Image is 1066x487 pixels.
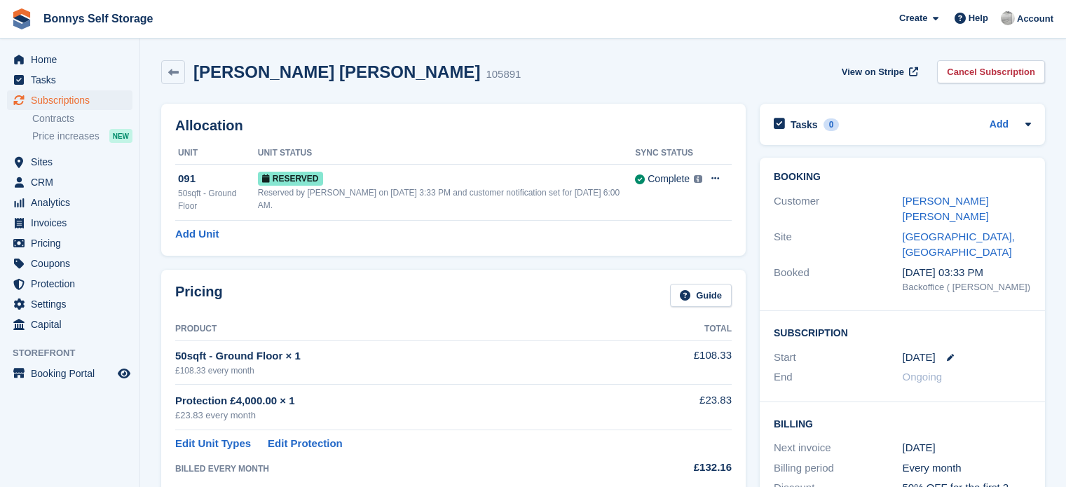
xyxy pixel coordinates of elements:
h2: Pricing [175,284,223,307]
a: menu [7,315,132,334]
a: Add Unit [175,226,219,242]
span: Sites [31,152,115,172]
span: Help [969,11,988,25]
span: Pricing [31,233,115,253]
div: NEW [109,129,132,143]
span: Price increases [32,130,100,143]
span: View on Stripe [842,65,904,79]
a: menu [7,152,132,172]
h2: Booking [774,172,1031,183]
span: Ongoing [903,371,943,383]
span: Storefront [13,346,139,360]
span: CRM [31,172,115,192]
a: menu [7,364,132,383]
a: [GEOGRAPHIC_DATA], [GEOGRAPHIC_DATA] [903,231,1015,259]
div: £132.16 [629,460,732,476]
div: 0 [824,118,840,131]
a: Cancel Subscription [937,60,1045,83]
a: menu [7,172,132,192]
div: Customer [774,193,903,225]
span: Protection [31,274,115,294]
div: [DATE] [903,440,1032,456]
a: Edit Unit Types [175,436,251,452]
div: 50sqft - Ground Floor × 1 [175,348,629,364]
h2: Billing [774,416,1031,430]
div: 105891 [486,67,521,83]
div: Reserved by [PERSON_NAME] on [DATE] 3:33 PM and customer notification set for [DATE] 6:00 AM. [258,186,636,212]
a: View on Stripe [836,60,921,83]
a: menu [7,233,132,253]
a: menu [7,70,132,90]
img: stora-icon-8386f47178a22dfd0bd8f6a31ec36ba5ce8667c1dd55bd0f319d3a0aa187defe.svg [11,8,32,29]
span: Account [1017,12,1053,26]
a: menu [7,193,132,212]
span: Home [31,50,115,69]
div: BILLED EVERY MONTH [175,462,629,475]
a: Preview store [116,365,132,382]
div: Complete [648,172,690,186]
div: Protection £4,000.00 × 1 [175,393,629,409]
div: [DATE] 03:33 PM [903,265,1032,281]
h2: Subscription [774,325,1031,339]
span: Subscriptions [31,90,115,110]
div: £23.83 every month [175,409,629,423]
span: Tasks [31,70,115,90]
img: icon-info-grey-7440780725fd019a000dd9b08b2336e03edf1995a4989e88bcd33f0948082b44.svg [694,175,702,184]
div: £108.33 every month [175,364,629,377]
h2: Allocation [175,118,732,134]
a: Add [990,117,1009,133]
span: Reserved [258,172,323,186]
a: [PERSON_NAME] [PERSON_NAME] [903,195,989,223]
a: menu [7,90,132,110]
span: Booking Portal [31,364,115,383]
div: 091 [178,171,258,187]
a: menu [7,50,132,69]
th: Product [175,318,629,341]
a: menu [7,213,132,233]
div: 50sqft - Ground Floor [178,187,258,212]
td: £23.83 [629,385,732,430]
div: Booked [774,265,903,294]
a: Bonnys Self Storage [38,7,158,30]
div: Site [774,229,903,261]
span: Analytics [31,193,115,212]
th: Unit [175,142,258,165]
a: menu [7,254,132,273]
a: Price increases NEW [32,128,132,144]
span: Invoices [31,213,115,233]
div: Backoffice ( [PERSON_NAME]) [903,280,1032,294]
span: Coupons [31,254,115,273]
img: James Bonny [1001,11,1015,25]
a: Edit Protection [268,436,343,452]
span: Create [899,11,927,25]
div: Every month [903,460,1032,476]
td: £108.33 [629,340,732,384]
a: Guide [670,284,732,307]
h2: Tasks [791,118,818,131]
a: menu [7,274,132,294]
th: Unit Status [258,142,636,165]
th: Sync Status [635,142,702,165]
div: Next invoice [774,440,903,456]
span: Settings [31,294,115,314]
h2: [PERSON_NAME] [PERSON_NAME] [193,62,480,81]
a: Contracts [32,112,132,125]
div: Billing period [774,460,903,476]
div: End [774,369,903,385]
th: Total [629,318,732,341]
div: Start [774,350,903,366]
a: menu [7,294,132,314]
time: 2025-09-06 00:00:00 UTC [903,350,936,366]
span: Capital [31,315,115,334]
